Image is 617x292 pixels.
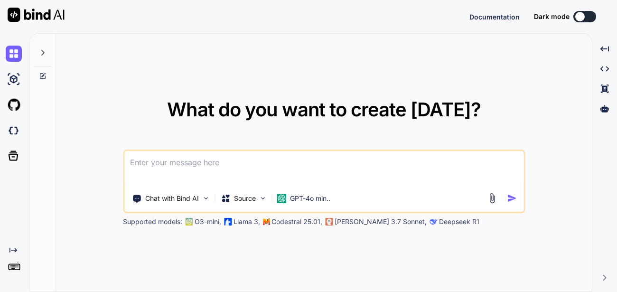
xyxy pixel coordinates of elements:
[202,194,210,202] img: Pick Tools
[469,13,520,21] span: Documentation
[6,122,22,139] img: darkCloudIdeIcon
[6,71,22,87] img: ai-studio
[259,194,267,202] img: Pick Models
[167,98,481,121] span: What do you want to create [DATE]?
[8,8,65,22] img: Bind AI
[195,217,221,226] p: O3-mini,
[263,218,270,225] img: Mistral-AI
[145,194,199,203] p: Chat with Bind AI
[469,12,520,22] button: Documentation
[325,218,333,226] img: claude
[439,217,479,226] p: Deepseek R1
[534,12,570,21] span: Dark mode
[6,97,22,113] img: githubLight
[123,217,182,226] p: Supported models:
[271,217,322,226] p: Codestral 25.01,
[234,194,256,203] p: Source
[185,218,193,226] img: GPT-4
[430,218,437,226] img: claude
[234,217,260,226] p: Llama 3,
[486,193,497,204] img: attachment
[277,194,286,203] img: GPT-4o mini
[6,46,22,62] img: chat
[224,218,232,226] img: Llama2
[335,217,427,226] p: [PERSON_NAME] 3.7 Sonnet,
[507,193,517,203] img: icon
[290,194,330,203] p: GPT-4o min..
